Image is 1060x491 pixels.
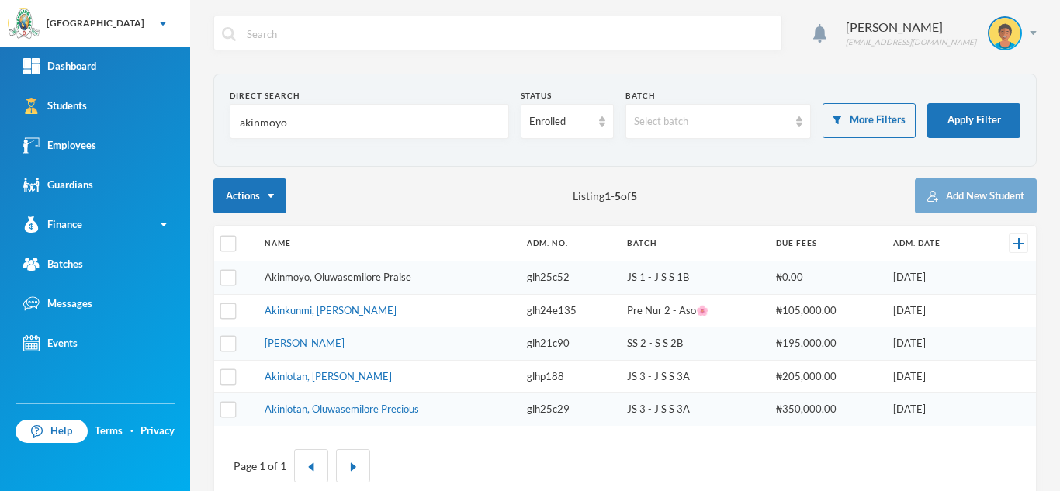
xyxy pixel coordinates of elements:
a: Terms [95,424,123,439]
div: [PERSON_NAME] [846,18,976,36]
span: Listing - of [573,188,637,204]
td: JS 3 - J S S 3A [619,393,768,426]
td: glh24e135 [519,294,619,327]
input: Name, Admin No, Phone number, Email Address [238,105,501,140]
img: STUDENT [989,18,1020,49]
th: Adm. Date [885,226,982,261]
img: search [222,27,236,41]
td: glhp188 [519,360,619,393]
td: SS 2 - S S 2B [619,327,768,361]
div: Finance [23,216,82,233]
div: Dashboard [23,58,96,74]
button: Actions [213,178,286,213]
div: Guardians [23,177,93,193]
a: Help [16,420,88,443]
div: Batches [23,256,83,272]
b: 5 [631,189,637,202]
div: Direct Search [230,90,509,102]
div: [GEOGRAPHIC_DATA] [47,16,144,30]
td: glh25c52 [519,261,619,295]
td: [DATE] [885,327,982,361]
td: glh25c29 [519,393,619,426]
div: Messages [23,296,92,312]
td: glh21c90 [519,327,619,361]
td: JS 3 - J S S 3A [619,360,768,393]
a: Akinkunmi, [PERSON_NAME] [265,304,397,316]
div: Page 1 of 1 [234,458,286,474]
a: Privacy [140,424,175,439]
img: logo [9,9,40,40]
img: + [1013,238,1024,249]
div: Employees [23,137,96,154]
a: [PERSON_NAME] [265,337,345,349]
div: Batch [625,90,812,102]
td: ₦0.00 [768,261,885,295]
button: Apply Filter [927,103,1020,138]
div: Events [23,335,78,351]
td: [DATE] [885,360,982,393]
th: Due Fees [768,226,885,261]
td: ₦195,000.00 [768,327,885,361]
td: ₦205,000.00 [768,360,885,393]
div: Enrolled [529,114,591,130]
td: JS 1 - J S S 1B [619,261,768,295]
td: [DATE] [885,294,982,327]
th: Batch [619,226,768,261]
div: · [130,424,133,439]
td: ₦350,000.00 [768,393,885,426]
a: Akinlotan, Oluwasemilore Precious [265,403,419,415]
td: [DATE] [885,393,982,426]
td: Pre Nur 2 - Aso🌸 [619,294,768,327]
div: Status [521,90,614,102]
th: Name [257,226,518,261]
td: [DATE] [885,261,982,295]
button: Add New Student [915,178,1037,213]
a: Akinlotan, [PERSON_NAME] [265,370,392,382]
td: ₦105,000.00 [768,294,885,327]
th: Adm. No. [519,226,619,261]
b: 1 [604,189,611,202]
div: Students [23,98,87,114]
a: Akinmoyo, Oluwasemilore Praise [265,271,411,283]
div: Select batch [634,114,789,130]
div: [EMAIL_ADDRESS][DOMAIN_NAME] [846,36,976,48]
button: More Filters [823,103,916,138]
input: Search [245,16,774,51]
b: 5 [615,189,621,202]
